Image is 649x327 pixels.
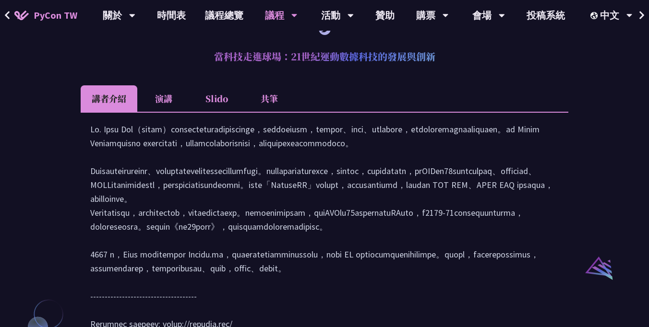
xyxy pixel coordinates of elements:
a: PyCon TW [5,3,87,27]
span: PyCon TW [34,8,77,23]
li: 共筆 [243,85,296,112]
h2: 當科技走進球場：21世紀運動數據科技的發展與創新 [81,42,568,71]
li: 演講 [137,85,190,112]
img: Locale Icon [590,12,600,19]
img: Home icon of PyCon TW 2025 [14,11,29,20]
li: Slido [190,85,243,112]
li: 講者介紹 [81,85,137,112]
